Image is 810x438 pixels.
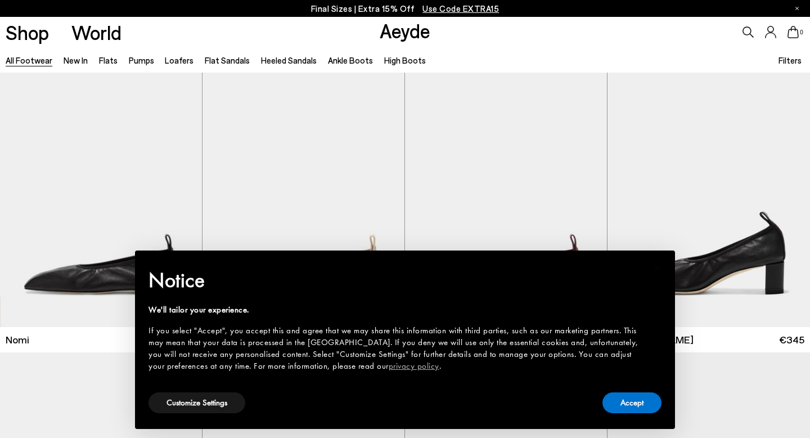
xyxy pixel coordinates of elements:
[607,327,810,352] a: [PERSON_NAME] €345
[148,304,643,316] div: We'll tailor your experience.
[64,55,88,65] a: New In
[328,55,373,65] a: Ankle Boots
[384,55,426,65] a: High Boots
[422,3,499,14] span: Navigate to /collections/ss25-final-sizes
[129,55,154,65] a: Pumps
[148,266,643,295] h2: Notice
[380,19,430,42] a: Aeyde
[148,392,245,413] button: Customize Settings
[799,29,804,35] span: 0
[607,73,810,327] img: Narissa Ruched Pumps
[165,55,193,65] a: Loafers
[643,254,670,281] button: Close this notice
[778,55,802,65] span: Filters
[405,73,607,327] img: Nomi Ruched Flats
[602,392,661,413] button: Accept
[71,23,121,42] a: World
[654,258,661,276] span: ×
[6,23,49,42] a: Shop
[6,55,52,65] a: All Footwear
[261,55,317,65] a: Heeled Sandals
[779,333,804,347] span: €345
[787,26,799,38] a: 0
[202,73,404,327] img: Nomi Ruched Flats
[6,333,29,347] span: Nomi
[389,360,439,372] a: privacy policy
[205,55,250,65] a: Flat Sandals
[99,55,118,65] a: Flats
[148,325,643,372] div: If you select "Accept", you accept this and agree that we may share this information with third p...
[311,2,499,16] p: Final Sizes | Extra 15% Off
